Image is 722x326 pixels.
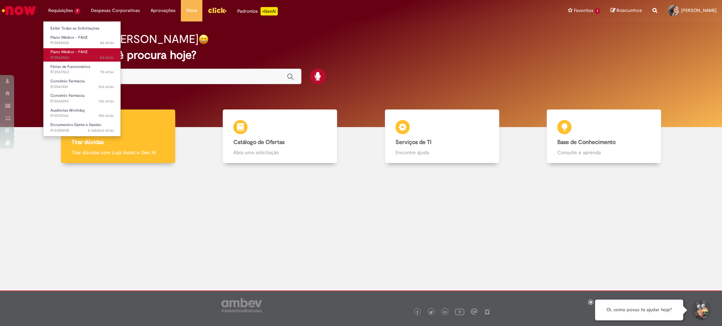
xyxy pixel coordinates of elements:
[50,55,114,61] span: R13564526
[43,63,121,76] a: Aberto R13557863 : Férias de Funcionários
[72,149,165,156] p: Tirar dúvidas com Lupi Assist e Gen Ai
[98,113,114,118] span: 15d atrás
[443,310,447,314] img: logo_footer_linkedin.png
[595,8,600,14] span: 1
[50,128,114,133] span: R13309258
[43,121,121,134] a: Aberto R13309258 : Documentos Gente e Gestão
[72,139,104,146] b: Tirar dúvidas
[50,93,85,98] span: Convênio Farmácia
[50,122,102,127] span: Documentos Gente e Gestão
[43,107,121,120] a: Aberto R13535164 : Ausências Workday
[199,109,361,163] a: Catálogo de Ofertas Abra uma solicitação
[74,8,80,14] span: 7
[50,49,88,55] span: Plano Médico - FAHZ
[100,69,114,75] time: 23/09/2025 08:51:11
[50,35,88,40] span: Plano Médico - FAHZ
[43,21,121,137] ul: Requisições
[557,139,616,146] b: Base de Conhecimento
[98,99,114,104] time: 17/09/2025 10:10:33
[198,34,209,44] img: happy-face.png
[151,7,176,14] span: Aprovações
[208,5,227,15] img: click_logo_yellow_360x200.png
[100,55,114,60] span: 5d atrás
[396,139,432,146] b: Serviços de TI
[50,84,114,90] span: R13547481
[455,307,464,316] img: logo_footer_youtube.png
[48,7,73,14] span: Requisições
[100,69,114,75] span: 7d atrás
[43,34,121,47] a: Aberto R13568432 : Plano Médico - FAHZ
[484,308,490,315] img: logo_footer_naosei.png
[471,308,477,315] img: logo_footer_workplace.png
[50,113,114,119] span: R13535164
[63,49,659,61] h2: O que você procura hoje?
[50,40,114,46] span: R13568432
[43,92,121,105] a: Aberto R13543014 : Convênio Farmácia
[233,149,326,156] p: Abra uma solicitação
[221,298,262,312] img: logo_footer_ambev_rotulo_gray.png
[361,109,523,163] a: Serviços de TI Encontre ajuda
[98,84,114,89] span: 12d atrás
[50,69,114,75] span: R13557863
[43,25,121,32] a: Exibir Todas as Solicitações
[617,7,642,14] span: Rascunhos
[91,7,140,14] span: Despesas Corporativas
[100,40,114,45] span: 4d atrás
[611,7,642,14] a: Rascunhos
[1,4,37,18] img: ServiceNow
[416,311,419,314] img: logo_footer_facebook.png
[681,7,717,13] span: [PERSON_NAME]
[523,109,685,163] a: Base de Conhecimento Consulte e aprenda
[88,128,114,133] span: 2 mês(es) atrás
[43,48,121,61] a: Aberto R13564526 : Plano Médico - FAHZ
[88,128,114,133] time: 21/07/2025 10:46:23
[98,99,114,104] span: 13d atrás
[98,113,114,118] time: 15/09/2025 10:27:58
[396,149,489,156] p: Encontre ajuda
[43,77,121,90] a: Aberto R13547481 : Convênio Farmácia
[50,64,90,69] span: Férias de Funcionários
[100,40,114,45] time: 25/09/2025 16:56:16
[261,7,278,15] p: +GenAi
[237,7,278,15] div: Padroniza
[50,79,85,84] span: Convênio Farmácia
[690,300,711,321] button: Iniciar Conversa de Suporte
[63,33,198,45] h2: Bom dia, [PERSON_NAME]
[37,109,199,163] a: Tirar dúvidas Tirar dúvidas com Lupi Assist e Gen Ai
[574,7,593,14] span: Favoritos
[429,311,433,314] img: logo_footer_twitter.png
[50,99,114,104] span: R13543014
[595,300,683,320] div: Oi, como posso te ajudar hoje?
[186,7,197,14] span: More
[50,108,85,113] span: Ausências Workday
[557,149,650,156] p: Consulte e aprenda
[233,139,284,146] b: Catálogo de Ofertas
